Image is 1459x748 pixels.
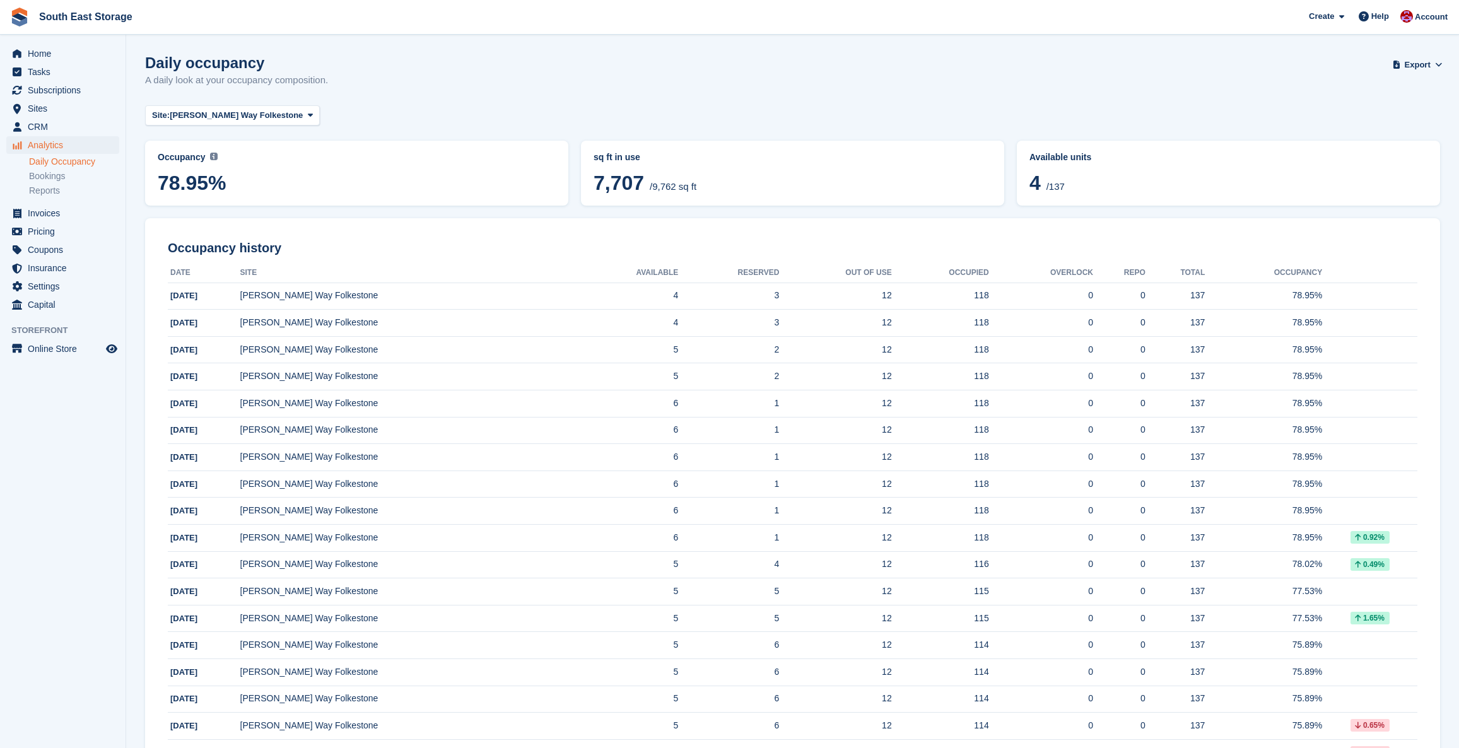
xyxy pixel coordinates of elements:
[1146,444,1205,471] td: 137
[6,63,119,81] a: menu
[892,289,989,302] div: 118
[989,450,1093,464] div: 0
[1146,632,1205,659] td: 137
[779,713,891,740] td: 12
[1046,181,1065,192] span: /137
[779,498,891,525] td: 12
[1146,686,1205,713] td: 137
[892,558,989,571] div: 116
[1205,659,1322,686] td: 75.89%
[240,713,576,740] td: [PERSON_NAME] Way Folkestone
[989,719,1093,732] div: 0
[678,632,779,659] td: 6
[1093,692,1146,705] div: 0
[1205,310,1322,337] td: 78.95%
[170,506,197,515] span: [DATE]
[989,263,1093,283] th: Overlock
[678,363,779,390] td: 2
[170,667,197,677] span: [DATE]
[1146,525,1205,552] td: 137
[989,397,1093,410] div: 0
[145,54,328,71] h1: Daily occupancy
[892,397,989,410] div: 118
[28,63,103,81] span: Tasks
[779,390,891,418] td: 12
[779,659,891,686] td: 12
[170,452,197,462] span: [DATE]
[678,444,779,471] td: 1
[1205,605,1322,632] td: 77.53%
[892,612,989,625] div: 115
[240,659,576,686] td: [PERSON_NAME] Way Folkestone
[576,659,679,686] td: 5
[1205,336,1322,363] td: 78.95%
[678,310,779,337] td: 3
[1146,713,1205,740] td: 137
[6,340,119,358] a: menu
[779,578,891,605] td: 12
[240,551,576,578] td: [PERSON_NAME] Way Folkestone
[170,399,197,408] span: [DATE]
[892,370,989,383] div: 118
[240,632,576,659] td: [PERSON_NAME] Way Folkestone
[1351,558,1390,571] div: 0.49%
[1400,10,1413,23] img: Roger Norris
[678,336,779,363] td: 2
[1205,686,1322,713] td: 75.89%
[1351,531,1390,544] div: 0.92%
[28,241,103,259] span: Coupons
[779,263,891,283] th: Out of Use
[6,278,119,295] a: menu
[104,341,119,356] a: Preview store
[1146,390,1205,418] td: 137
[1205,444,1322,471] td: 78.95%
[678,605,779,632] td: 5
[6,241,119,259] a: menu
[1205,390,1322,418] td: 78.95%
[576,632,679,659] td: 5
[892,665,989,679] div: 114
[989,343,1093,356] div: 0
[28,340,103,358] span: Online Store
[576,605,679,632] td: 5
[779,551,891,578] td: 12
[1146,363,1205,390] td: 137
[170,587,197,596] span: [DATE]
[29,156,119,168] a: Daily Occupancy
[6,259,119,277] a: menu
[240,417,576,444] td: [PERSON_NAME] Way Folkestone
[168,241,1417,255] h2: Occupancy history
[170,291,197,300] span: [DATE]
[892,638,989,652] div: 114
[1146,283,1205,310] td: 137
[678,283,779,310] td: 3
[1093,289,1146,302] div: 0
[892,263,989,283] th: Occupied
[240,310,576,337] td: [PERSON_NAME] Way Folkestone
[576,686,679,713] td: 5
[210,153,218,160] img: icon-info-grey-7440780725fd019a000dd9b08b2336e03edf1995a4989e88bcd33f0948082b44.svg
[1146,336,1205,363] td: 137
[240,390,576,418] td: [PERSON_NAME] Way Folkestone
[1146,263,1205,283] th: Total
[678,551,779,578] td: 4
[6,81,119,99] a: menu
[170,425,197,435] span: [DATE]
[989,289,1093,302] div: 0
[34,6,138,27] a: South East Storage
[678,390,779,418] td: 1
[576,578,679,605] td: 5
[10,8,29,26] img: stora-icon-8386f47178a22dfd0bd8f6a31ec36ba5ce8667c1dd55bd0f319d3a0aa187defe.svg
[1093,450,1146,464] div: 0
[989,558,1093,571] div: 0
[892,504,989,517] div: 118
[1093,343,1146,356] div: 0
[892,477,989,491] div: 118
[576,263,679,283] th: Available
[779,686,891,713] td: 12
[1093,531,1146,544] div: 0
[989,370,1093,383] div: 0
[240,263,576,283] th: Site
[989,423,1093,436] div: 0
[678,713,779,740] td: 6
